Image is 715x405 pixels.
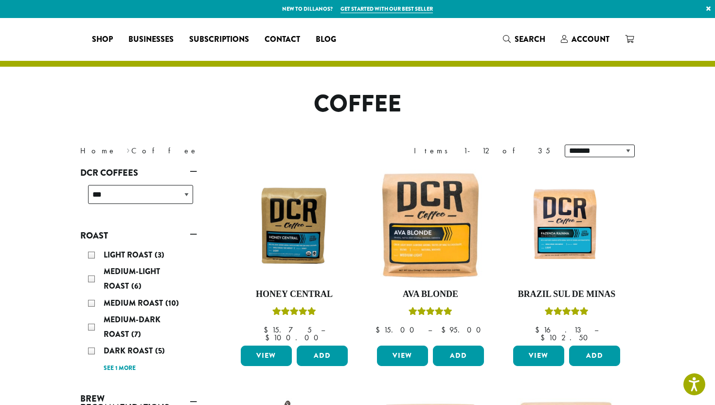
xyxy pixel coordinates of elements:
[375,169,486,342] a: Ava BlondeRated 5.00 out of 5
[104,266,160,292] span: Medium-Light Roast
[73,90,642,118] h1: Coffee
[126,142,130,157] span: ›
[511,289,623,300] h4: Brazil Sul De Minas
[441,325,449,335] span: $
[340,5,433,13] a: Get started with our best seller
[441,325,485,335] bdi: 95.00
[104,345,155,356] span: Dark Roast
[545,306,589,320] div: Rated 5.00 out of 5
[155,249,164,260] span: (3)
[241,346,292,366] a: View
[238,289,350,300] h4: Honey Central
[272,306,316,320] div: Rated 5.00 out of 5
[428,325,432,335] span: –
[155,345,165,356] span: (5)
[375,169,486,281] img: Ava-Blonde-12oz-1-300x300.jpg
[572,34,609,45] span: Account
[414,145,550,157] div: Items 1-12 of 35
[265,34,300,46] span: Contact
[80,227,197,244] a: Roast
[264,325,272,335] span: $
[84,32,121,47] a: Shop
[495,31,553,47] a: Search
[264,325,312,335] bdi: 15.75
[375,325,419,335] bdi: 15.00
[104,297,165,309] span: Medium Roast
[92,34,113,46] span: Shop
[104,364,136,373] a: See 1 more
[238,184,350,267] img: Honey-Central-stock-image-fix-1200-x-900.png
[321,325,325,335] span: –
[265,332,273,343] span: $
[316,34,336,46] span: Blog
[535,325,543,335] span: $
[540,332,549,343] span: $
[80,244,197,379] div: Roast
[189,34,249,46] span: Subscriptions
[515,34,545,45] span: Search
[80,165,197,181] a: DCR Coffees
[513,346,564,366] a: View
[409,306,452,320] div: Rated 5.00 out of 5
[569,346,620,366] button: Add
[375,289,486,300] h4: Ava Blonde
[265,332,323,343] bdi: 100.00
[165,297,179,309] span: (10)
[375,325,384,335] span: $
[377,346,428,366] a: View
[594,325,598,335] span: –
[131,280,142,292] span: (6)
[104,249,155,260] span: Light Roast
[433,346,484,366] button: Add
[297,346,348,366] button: Add
[131,329,141,340] span: (7)
[511,184,623,267] img: Fazenda-Rainha_12oz_Mockup.jpg
[511,169,623,342] a: Brazil Sul De MinasRated 5.00 out of 5
[128,34,174,46] span: Businesses
[535,325,585,335] bdi: 16.13
[238,169,350,342] a: Honey CentralRated 5.00 out of 5
[80,181,197,216] div: DCR Coffees
[80,145,343,157] nav: Breadcrumb
[540,332,592,343] bdi: 102.50
[104,314,161,340] span: Medium-Dark Roast
[80,146,116,156] a: Home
